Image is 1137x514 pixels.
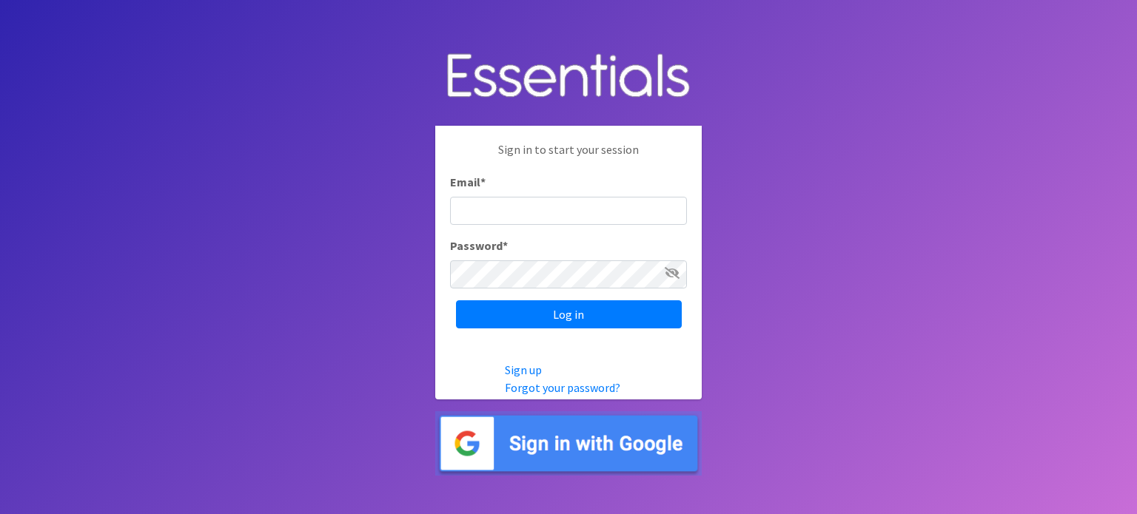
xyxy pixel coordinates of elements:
[503,238,508,253] abbr: required
[435,38,702,115] img: Human Essentials
[480,175,486,189] abbr: required
[435,411,702,476] img: Sign in with Google
[456,300,682,328] input: Log in
[450,237,508,254] label: Password
[450,173,486,191] label: Email
[505,380,620,395] a: Forgot your password?
[505,362,542,377] a: Sign up
[450,141,687,173] p: Sign in to start your session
